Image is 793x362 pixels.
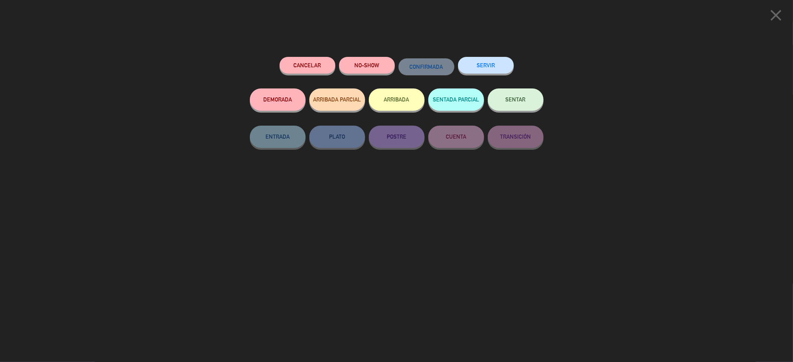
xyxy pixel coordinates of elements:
button: SENTAR [488,88,544,111]
button: close [764,6,787,28]
button: SENTADA PARCIAL [428,88,484,111]
button: CUENTA [428,126,484,148]
button: SERVIR [458,57,514,74]
button: ARRIBADA PARCIAL [309,88,365,111]
button: CONFIRMADA [399,58,454,75]
button: TRANSICIÓN [488,126,544,148]
span: ARRIBADA PARCIAL [313,96,361,103]
span: CONFIRMADA [410,64,443,70]
button: DEMORADA [250,88,306,111]
button: PLATO [309,126,365,148]
button: POSTRE [369,126,425,148]
i: close [767,6,785,25]
button: Cancelar [280,57,335,74]
button: NO-SHOW [339,57,395,74]
button: ARRIBADA [369,88,425,111]
span: SENTAR [506,96,526,103]
button: ENTRADA [250,126,306,148]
